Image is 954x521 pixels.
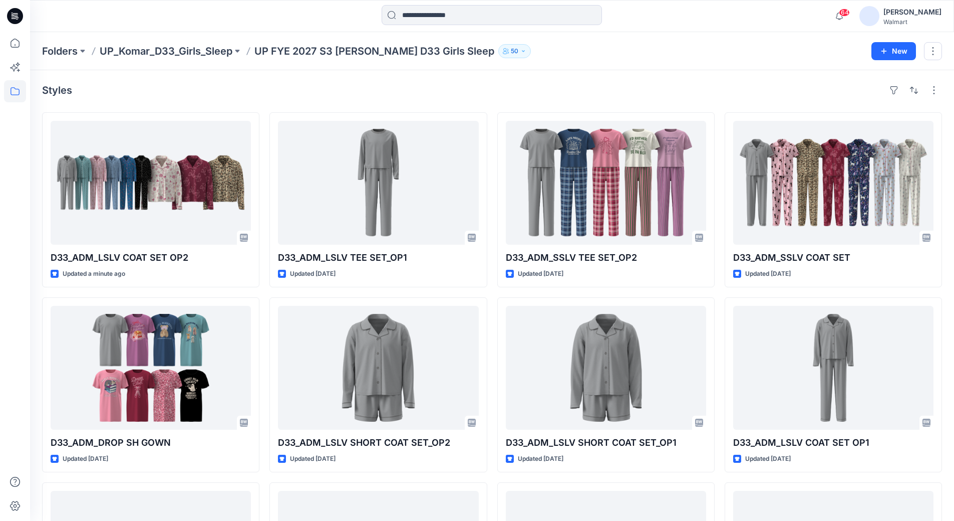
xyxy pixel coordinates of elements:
[278,121,478,245] a: D33_ADM_LSLV TEE SET_OP1
[518,454,563,464] p: Updated [DATE]
[278,306,478,430] a: D33_ADM_LSLV SHORT COAT SET_OP2
[254,44,494,58] p: UP FYE 2027 S3 [PERSON_NAME] D33 Girls Sleep
[51,306,251,430] a: D33_ADM_DROP SH GOWN
[42,84,72,96] h4: Styles
[63,454,108,464] p: Updated [DATE]
[839,9,850,17] span: 64
[506,306,706,430] a: D33_ADM_LSLV SHORT COAT SET_OP1
[63,269,125,279] p: Updated a minute ago
[506,436,706,450] p: D33_ADM_LSLV SHORT COAT SET_OP1
[506,121,706,245] a: D33_ADM_SSLV TEE SET_OP2
[290,269,336,279] p: Updated [DATE]
[745,454,791,464] p: Updated [DATE]
[733,306,933,430] a: D33_ADM_LSLV COAT SET OP1
[278,436,478,450] p: D33_ADM_LSLV SHORT COAT SET_OP2
[100,44,232,58] a: UP_Komar_D33_Girls_Sleep
[51,251,251,265] p: D33_ADM_LSLV COAT SET OP2
[511,46,518,57] p: 50
[290,454,336,464] p: Updated [DATE]
[518,269,563,279] p: Updated [DATE]
[42,44,78,58] a: Folders
[733,251,933,265] p: D33_ADM_SSLV COAT SET
[506,251,706,265] p: D33_ADM_SSLV TEE SET_OP2
[859,6,879,26] img: avatar
[498,44,531,58] button: 50
[871,42,916,60] button: New
[51,436,251,450] p: D33_ADM_DROP SH GOWN
[733,436,933,450] p: D33_ADM_LSLV COAT SET OP1
[745,269,791,279] p: Updated [DATE]
[733,121,933,245] a: D33_ADM_SSLV COAT SET
[883,6,941,18] div: [PERSON_NAME]
[278,251,478,265] p: D33_ADM_LSLV TEE SET_OP1
[883,18,941,26] div: Walmart
[51,121,251,245] a: D33_ADM_LSLV COAT SET OP2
